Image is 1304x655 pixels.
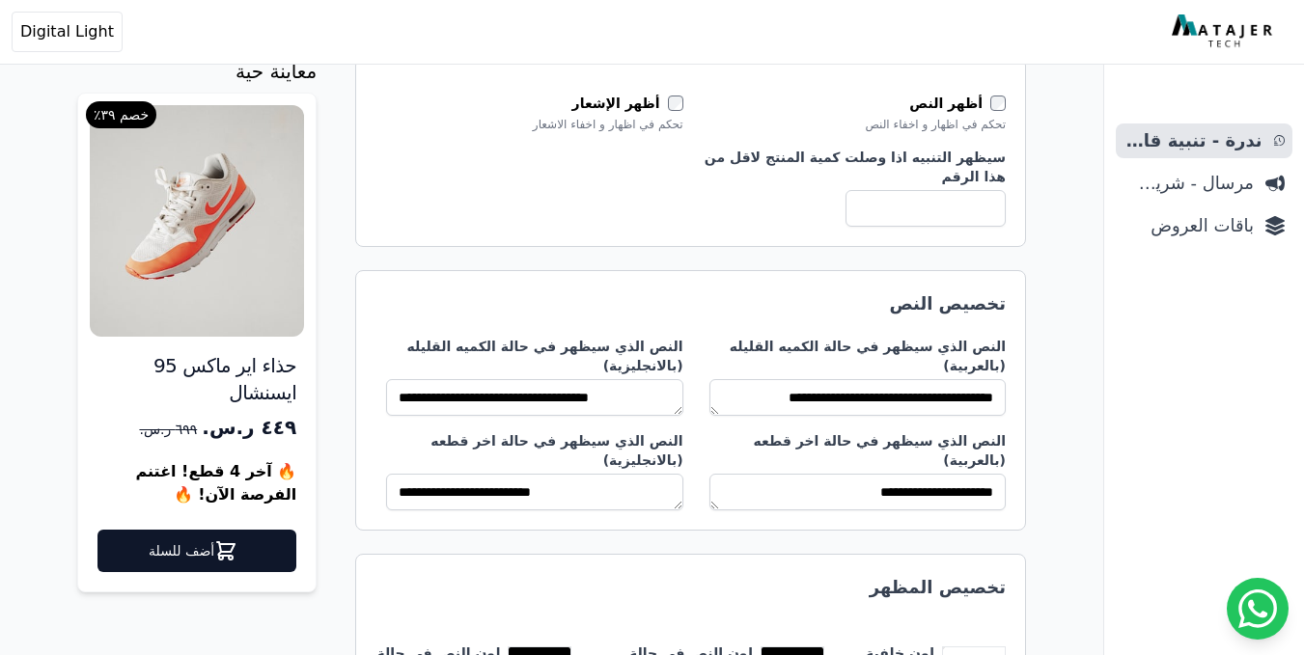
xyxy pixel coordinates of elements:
[375,337,682,375] label: النص الذي سيظهر في حالة الكميه القليله (بالانجليزية)
[1172,14,1277,49] img: MatajerTech Logo
[20,20,114,43] span: Digital Light
[202,416,296,439] span: ٤٤٩ ر.س.
[375,574,1006,601] h2: تخصيص المظهر
[12,12,123,52] button: Digital Light
[1124,127,1262,154] span: ندرة - تنبية قارب علي النفاذ
[699,337,1006,375] label: النص الذي سيظهر في حالة الكميه القليله (بالعربية)
[699,431,1006,470] label: النص الذي سيظهر في حالة اخر قطعه (بالعربية)
[236,58,317,85] h4: معاينة حية
[139,422,197,437] span: ٦٩٩ ر.س.
[1124,212,1254,239] span: باقات العروض
[699,148,1006,186] label: سيظهر التنبيه اذا وصلت كمية المنتج لاقل من هذا الرقم
[86,101,156,128] span: خصم ٣٩٪
[97,530,296,572] a: أضف للسلة
[909,94,990,113] label: أظهر النص
[375,117,682,132] div: تحكم في اظهار و اخفاء الاشعار
[572,94,668,113] label: أظهر الإشعار
[375,431,682,470] label: النص الذي سيظهر في حالة اخر قطعه (بالانجليزية)
[90,105,304,337] img: product image
[375,290,1006,317] h2: تخصيص النص
[699,117,1006,132] div: تحكم في اظهار و اخفاء النص
[97,460,296,506] bdi: 🔥 آخر 4 قطع! اغتنم الفرصة الآن! 🔥
[97,352,296,406] h5: حذاء اير ماكس 95 ايسنشال
[1124,170,1254,197] span: مرسال - شريط دعاية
